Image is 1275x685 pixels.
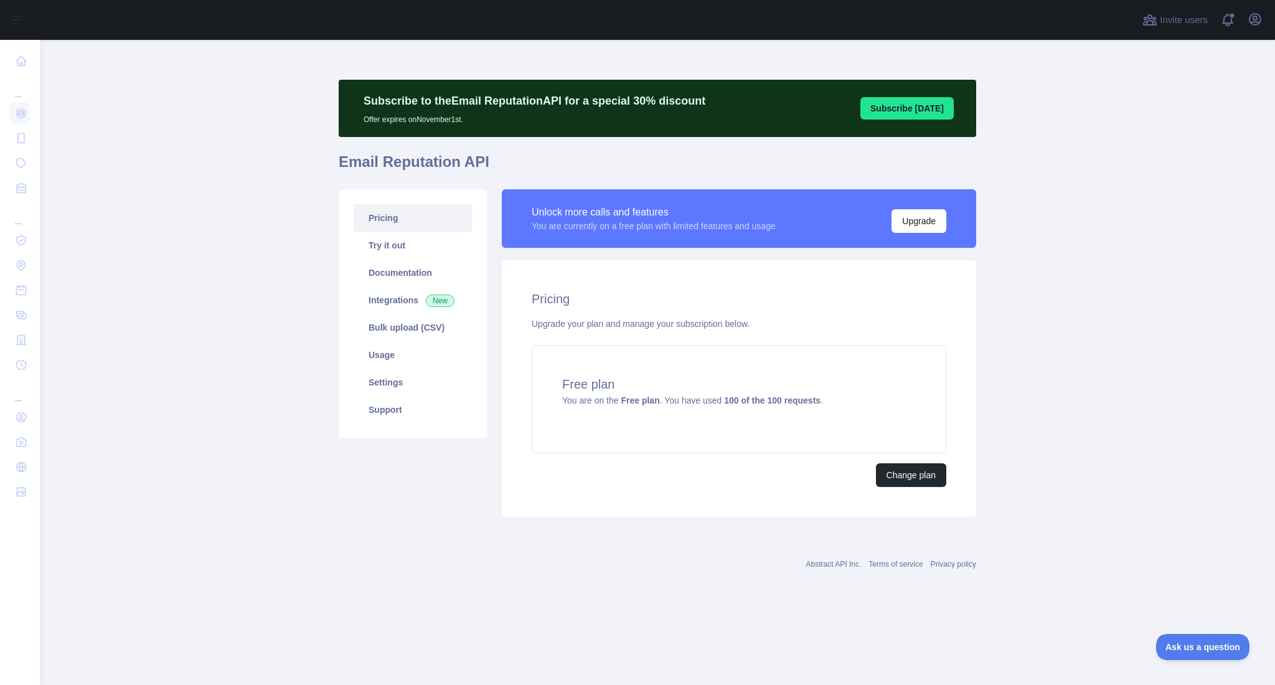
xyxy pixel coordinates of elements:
[621,395,659,405] strong: Free plan
[532,318,946,330] div: Upgrade your plan and manage your subscription below.
[868,560,923,569] a: Terms of service
[354,232,472,259] a: Try it out
[426,295,454,307] span: New
[364,110,705,125] p: Offer expires on November 1st.
[860,97,954,120] button: Subscribe [DATE]
[931,560,976,569] a: Privacy policy
[354,369,472,396] a: Settings
[1140,10,1210,30] button: Invite users
[354,396,472,423] a: Support
[532,205,776,220] div: Unlock more calls and features
[10,202,30,227] div: ...
[724,395,821,405] strong: 100 of the 100 requests
[354,259,472,286] a: Documentation
[364,92,705,110] p: Subscribe to the Email Reputation API for a special 30 % discount
[1160,13,1208,27] span: Invite users
[354,314,472,341] a: Bulk upload (CSV)
[806,560,862,569] a: Abstract API Inc.
[532,220,776,232] div: You are currently on a free plan with limited features and usage
[892,209,946,233] button: Upgrade
[532,290,946,308] h2: Pricing
[354,204,472,232] a: Pricing
[10,379,30,404] div: ...
[562,395,823,405] span: You are on the . You have used .
[354,341,472,369] a: Usage
[1156,634,1250,660] iframe: Toggle Customer Support
[562,376,916,393] h4: Free plan
[339,152,976,182] h1: Email Reputation API
[10,75,30,100] div: ...
[876,463,946,487] button: Change plan
[354,286,472,314] a: Integrations New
